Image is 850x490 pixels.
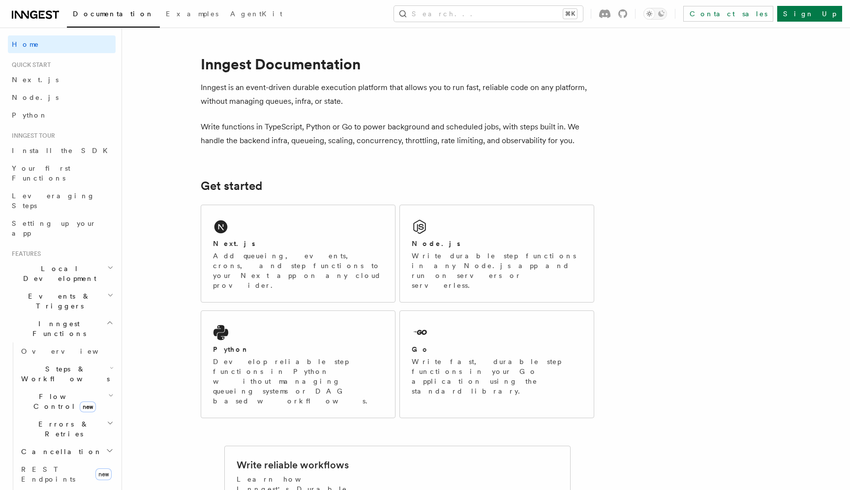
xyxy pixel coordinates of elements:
a: Your first Functions [8,159,116,187]
span: new [80,401,96,412]
a: Home [8,35,116,53]
a: REST Endpointsnew [17,460,116,488]
a: AgentKit [224,3,288,27]
button: Events & Triggers [8,287,116,315]
p: Add queueing, events, crons, and step functions to your Next app on any cloud provider. [213,251,383,290]
span: Inngest Functions [8,319,106,338]
span: Overview [21,347,122,355]
button: Local Development [8,260,116,287]
h1: Inngest Documentation [201,55,594,73]
a: Setting up your app [8,214,116,242]
span: REST Endpoints [21,465,75,483]
h2: Next.js [213,239,255,248]
span: Examples [166,10,218,18]
span: Quick start [8,61,51,69]
button: Search...⌘K [394,6,583,22]
a: Sign Up [777,6,842,22]
span: Features [8,250,41,258]
button: Toggle dark mode [643,8,667,20]
span: AgentKit [230,10,282,18]
button: Flow Controlnew [17,388,116,415]
span: Node.js [12,93,59,101]
span: Python [12,111,48,119]
button: Cancellation [17,443,116,460]
p: Write fast, durable step functions in your Go application using the standard library. [412,357,582,396]
span: Errors & Retries [17,419,107,439]
p: Develop reliable step functions in Python without managing queueing systems or DAG based workflows. [213,357,383,406]
a: Node.js [8,89,116,106]
span: Steps & Workflows [17,364,110,384]
a: GoWrite fast, durable step functions in your Go application using the standard library. [399,310,594,418]
span: Inngest tour [8,132,55,140]
span: Flow Control [17,392,108,411]
a: Documentation [67,3,160,28]
span: Install the SDK [12,147,114,154]
p: Write durable step functions in any Node.js app and run on servers or serverless. [412,251,582,290]
h2: Write reliable workflows [237,458,349,472]
button: Errors & Retries [17,415,116,443]
span: Cancellation [17,447,102,457]
p: Inngest is an event-driven durable execution platform that allows you to run fast, reliable code ... [201,81,594,108]
span: Local Development [8,264,107,283]
span: Next.js [12,76,59,84]
a: Next.js [8,71,116,89]
span: Home [12,39,39,49]
p: Write functions in TypeScript, Python or Go to power background and scheduled jobs, with steps bu... [201,120,594,148]
a: Python [8,106,116,124]
a: Leveraging Steps [8,187,116,214]
a: Next.jsAdd queueing, events, crons, and step functions to your Next app on any cloud provider. [201,205,395,303]
a: PythonDevelop reliable step functions in Python without managing queueing systems or DAG based wo... [201,310,395,418]
a: Overview [17,342,116,360]
span: new [95,468,112,480]
span: Leveraging Steps [12,192,95,210]
a: Install the SDK [8,142,116,159]
span: Documentation [73,10,154,18]
h2: Go [412,344,429,354]
button: Inngest Functions [8,315,116,342]
a: Contact sales [683,6,773,22]
button: Steps & Workflows [17,360,116,388]
h2: Python [213,344,249,354]
a: Node.jsWrite durable step functions in any Node.js app and run on servers or serverless. [399,205,594,303]
h2: Node.js [412,239,460,248]
a: Examples [160,3,224,27]
a: Get started [201,179,262,193]
span: Events & Triggers [8,291,107,311]
kbd: ⌘K [563,9,577,19]
span: Your first Functions [12,164,70,182]
span: Setting up your app [12,219,96,237]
